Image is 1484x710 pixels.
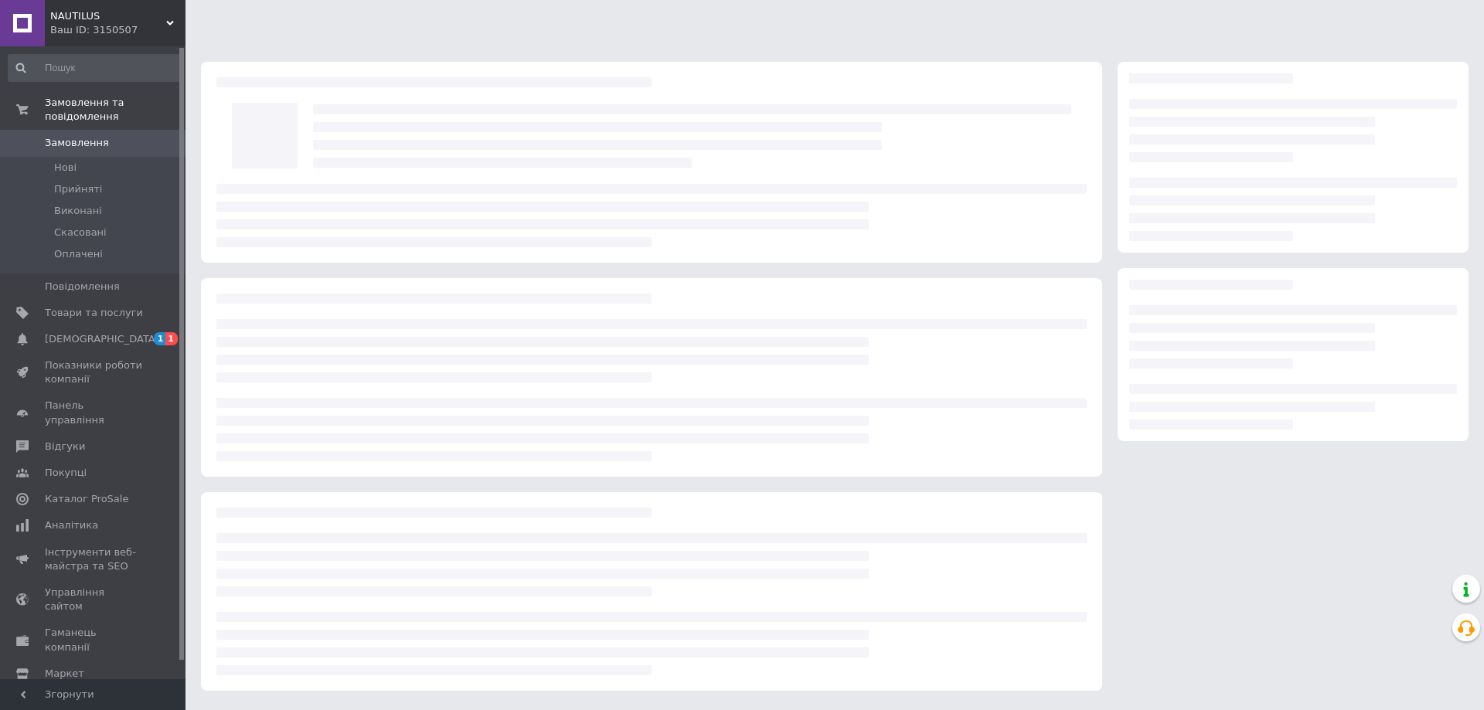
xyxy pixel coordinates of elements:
[45,492,128,506] span: Каталог ProSale
[45,399,143,426] span: Панель управління
[45,136,109,150] span: Замовлення
[54,247,103,261] span: Оплачені
[54,182,102,196] span: Прийняті
[54,204,102,218] span: Виконані
[45,306,143,320] span: Товари та послуги
[54,161,77,175] span: Нові
[45,358,143,386] span: Показники роботи компанії
[8,54,182,82] input: Пошук
[45,440,85,454] span: Відгуки
[45,518,98,532] span: Аналітика
[45,545,143,573] span: Інструменти веб-майстра та SEO
[45,96,185,124] span: Замовлення та повідомлення
[54,226,107,239] span: Скасовані
[154,332,166,345] span: 1
[45,667,84,681] span: Маркет
[50,9,166,23] span: NAUTILUS
[50,23,185,37] div: Ваш ID: 3150507
[165,332,178,345] span: 1
[45,466,87,480] span: Покупці
[45,280,120,294] span: Повідомлення
[45,332,159,346] span: [DEMOGRAPHIC_DATA]
[45,586,143,613] span: Управління сайтом
[45,626,143,654] span: Гаманець компанії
